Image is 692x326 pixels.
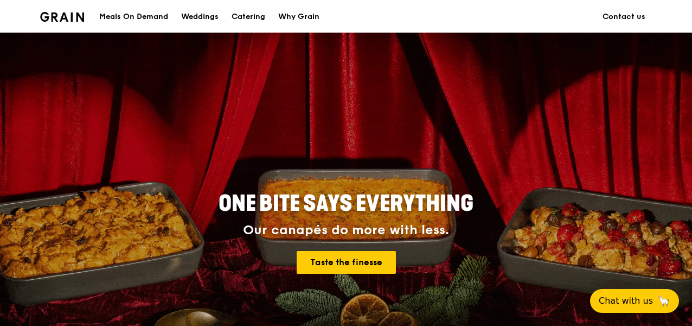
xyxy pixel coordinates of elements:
[181,1,219,33] div: Weddings
[232,1,265,33] div: Catering
[151,223,541,238] div: Our canapés do more with less.
[590,289,679,313] button: Chat with us🦙
[297,251,396,274] a: Taste the finesse
[99,1,168,33] div: Meals On Demand
[40,12,84,22] img: Grain
[657,294,670,308] span: 🦙
[225,1,272,33] a: Catering
[219,191,473,217] span: ONE BITE SAYS EVERYTHING
[272,1,326,33] a: Why Grain
[175,1,225,33] a: Weddings
[278,1,319,33] div: Why Grain
[596,1,652,33] a: Contact us
[599,294,653,308] span: Chat with us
